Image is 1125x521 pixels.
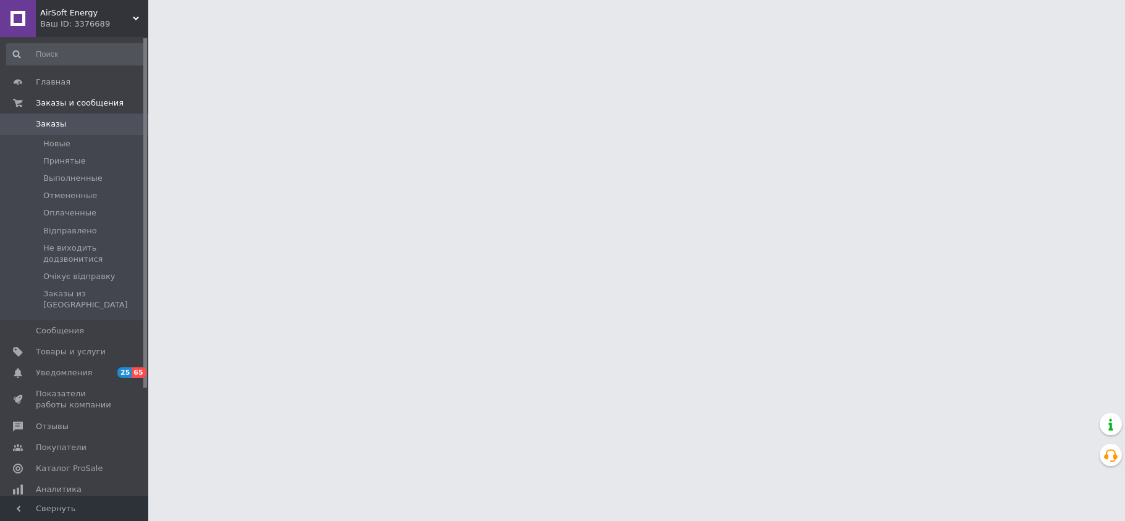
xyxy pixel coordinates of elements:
span: Новые [43,138,70,149]
span: Каталог ProSale [36,463,103,474]
span: Главная [36,77,70,88]
span: 25 [117,367,132,378]
span: Выполненные [43,173,103,184]
span: Отмененные [43,190,97,201]
span: AirSoft Energy [40,7,133,19]
span: Не виходить додзвонитися [43,243,144,265]
span: Товары и услуги [36,346,106,357]
div: Ваш ID: 3376689 [40,19,148,30]
input: Поиск [6,43,145,65]
span: Очікує відправку [43,271,116,282]
span: Відправлено [43,225,97,236]
span: Заказы [36,119,66,130]
span: Оплаченные [43,207,96,219]
span: Принятые [43,156,86,167]
span: Аналитика [36,484,82,495]
span: 65 [132,367,146,378]
span: Сообщения [36,325,84,336]
span: Отзывы [36,421,69,432]
span: Покупатели [36,442,86,453]
span: Заказы и сообщения [36,98,124,109]
span: Уведомления [36,367,92,378]
span: Заказы из [GEOGRAPHIC_DATA] [43,288,144,311]
span: Показатели работы компании [36,388,114,411]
